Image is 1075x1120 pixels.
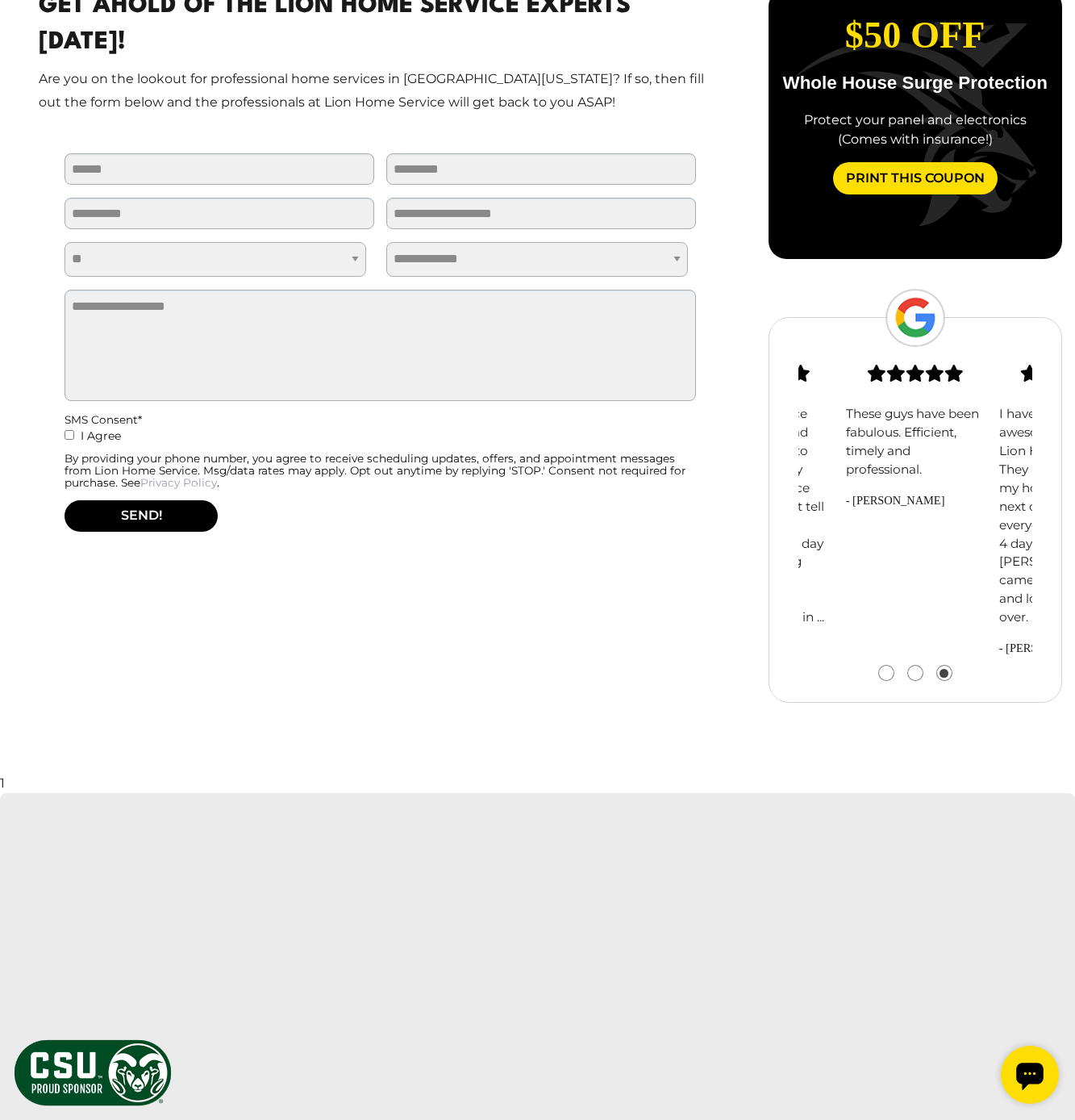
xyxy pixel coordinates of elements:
[846,492,985,510] span: - [PERSON_NAME]
[65,500,218,532] button: SEND!
[39,68,722,115] p: Are you on the lookout for professional home services in [GEOGRAPHIC_DATA][US_STATE]? If so, then...
[6,6,65,65] div: Open chat widget
[781,111,1049,149] div: Protect your panel and electronics (Comes with insurance!)
[885,289,945,347] img: Google Logo
[65,453,696,489] div: By providing your phone number, you agree to receive scheduling updates, offers, and appointment ...
[12,1038,173,1108] img: CSU Sponsor Badge
[845,15,985,56] span: $50 Off
[846,405,985,479] p: These guys have been fabulous. Efficient, timely and professional.
[781,74,1049,92] p: Whole House Surge Protection
[839,332,992,511] div: slide 3 (centered)
[798,332,1032,681] div: carousel
[833,162,998,194] a: Print This Coupon
[65,426,696,453] label: I Agree
[140,476,217,489] a: Privacy Policy
[65,430,74,440] input: I Agree
[65,414,696,426] div: SMS Consent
